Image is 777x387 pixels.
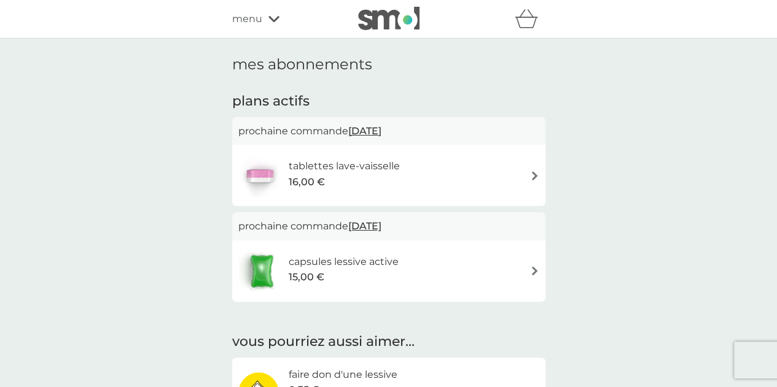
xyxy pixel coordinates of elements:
[238,123,539,139] p: prochaine commande
[288,174,324,190] span: 16,00 €
[232,92,545,111] h2: plans actifs
[232,56,545,74] h1: mes abonnements
[288,254,398,270] h6: capsules lessive active
[358,7,420,30] img: smol
[232,11,262,27] span: menu
[348,214,381,238] span: [DATE]
[238,218,539,234] p: prochaine commande
[288,158,399,174] h6: tablettes lave-vaisselle
[530,171,539,180] img: flèche à droite
[515,7,545,31] div: panier
[232,332,545,351] h2: vous pourriez aussi aimer...
[238,250,285,293] img: capsules lessive active
[348,119,381,143] span: [DATE]
[238,154,281,197] img: tablettes lave-vaisselle
[530,266,539,275] img: flèche à droite
[288,367,429,383] h6: faire don d'une lessive
[288,269,324,285] span: 15,00 €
